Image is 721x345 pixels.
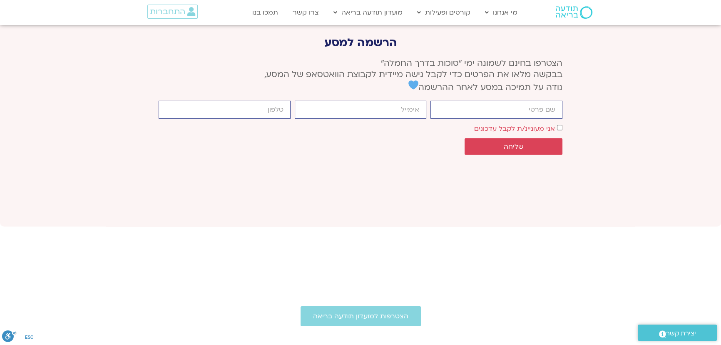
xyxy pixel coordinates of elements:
span: בבקשה מלאו את הפרטים כדי לקבל גישה מיידית לקבוצת הוואטסאפ של המסע, [264,69,562,80]
input: אימייל [295,101,427,119]
a: תמכו בנו [248,5,282,20]
a: קורסים ופעילות [413,5,475,20]
input: שם פרטי [430,101,562,119]
button: שליחה [465,138,562,155]
input: מותר להשתמש רק במספרים ותווי טלפון (#, -, *, וכו'). [159,101,291,119]
span: נודה על תמיכה במסע לאחר ההרשמה [408,82,562,93]
form: טופס חדש [159,101,562,159]
a: התחברות [147,5,198,19]
span: יצירת קשר [666,328,696,339]
span: התחברות [150,7,185,16]
img: תודעה בריאה [556,6,592,19]
a: צרו קשר [288,5,323,20]
img: 💙 [408,80,418,90]
a: הצטרפות למועדון תודעה בריאה [301,306,421,326]
a: מועדון תודעה בריאה [329,5,407,20]
a: מי אנחנו [481,5,522,20]
label: אני מעוניינ/ת לקבל עדכונים [474,124,555,133]
a: יצירת קשר [638,325,717,341]
p: הצטרפו בחינם לשמונה ימי ״סוכות בדרך החמלה״ [159,57,562,93]
span: הצטרפות למועדון תודעה בריאה [313,312,408,320]
p: הרשמה למסע [159,36,562,49]
span: שליחה [504,143,524,150]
